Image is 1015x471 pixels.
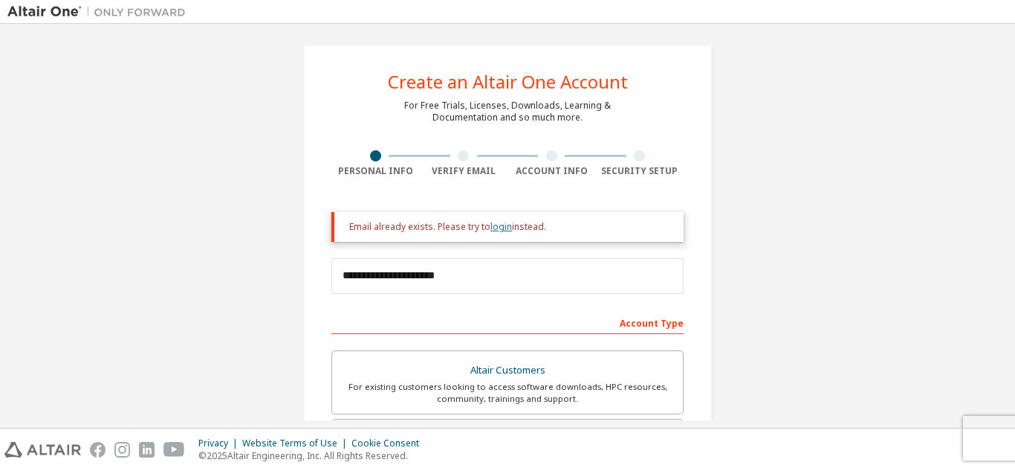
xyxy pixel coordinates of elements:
[351,438,428,449] div: Cookie Consent
[90,442,106,458] img: facebook.svg
[198,438,242,449] div: Privacy
[331,310,684,334] div: Account Type
[331,165,420,177] div: Personal Info
[163,442,185,458] img: youtube.svg
[139,442,155,458] img: linkedin.svg
[341,381,674,405] div: For existing customers looking to access software downloads, HPC resources, community, trainings ...
[349,221,672,233] div: Email already exists. Please try to instead.
[507,165,596,177] div: Account Info
[198,449,428,462] p: © 2025 Altair Engineering, Inc. All Rights Reserved.
[596,165,684,177] div: Security Setup
[420,165,508,177] div: Verify Email
[4,442,81,458] img: altair_logo.svg
[404,100,611,124] div: For Free Trials, Licenses, Downloads, Learning & Documentation and so much more.
[388,73,628,91] div: Create an Altair One Account
[490,220,512,233] a: login
[114,442,130,458] img: instagram.svg
[242,438,351,449] div: Website Terms of Use
[7,4,193,19] img: Altair One
[341,360,674,381] div: Altair Customers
